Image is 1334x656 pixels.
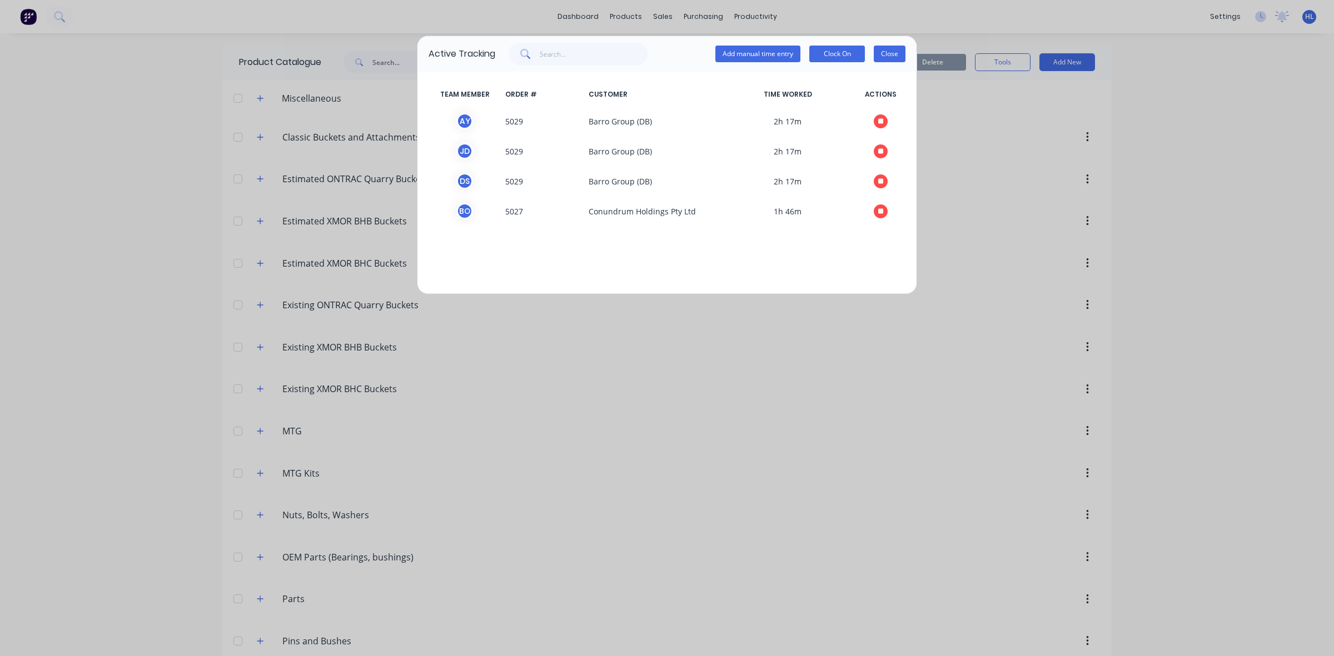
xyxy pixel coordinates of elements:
button: Add manual time entry [715,46,800,62]
span: 5029 [501,143,584,159]
span: TIME WORKED [720,89,855,99]
button: Close [874,46,905,62]
div: J D [456,143,473,159]
span: Barro Group (DB) [584,173,720,189]
div: A Y [456,113,473,129]
span: 2h 17m [720,113,855,129]
span: Conundrum Holdings Pty Ltd [584,203,720,219]
span: 2h 17m [720,143,855,159]
input: Search... [540,43,648,65]
div: D S [456,173,473,189]
span: 1h 46m [720,203,855,219]
span: TEAM MEMBER [429,89,501,99]
span: 5029 [501,113,584,129]
div: Active Tracking [429,47,495,61]
span: ACTIONS [855,89,905,99]
span: 5029 [501,173,584,189]
span: Barro Group (DB) [584,143,720,159]
div: B O [456,203,473,219]
span: Barro Group (DB) [584,113,720,129]
span: CUSTOMER [584,89,720,99]
span: 5027 [501,203,584,219]
button: Clock On [809,46,865,62]
span: ORDER # [501,89,584,99]
span: 2h 17m [720,173,855,189]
